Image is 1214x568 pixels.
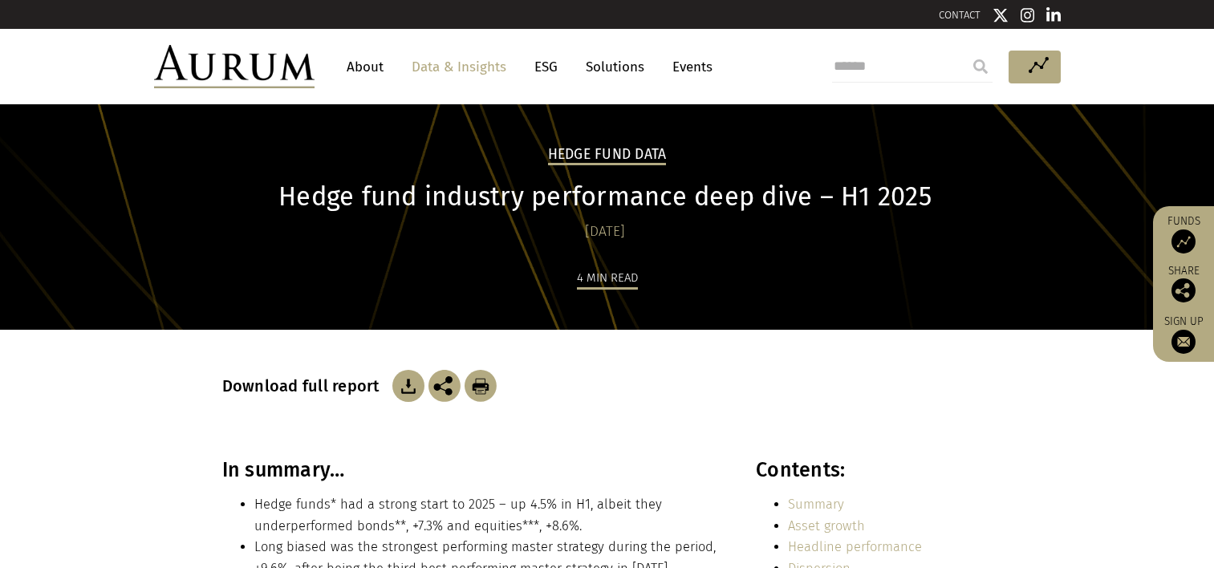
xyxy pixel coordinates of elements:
img: Share this post [1171,278,1196,302]
a: Sign up [1161,314,1206,354]
img: Linkedin icon [1046,7,1061,23]
div: Share [1161,266,1206,302]
img: Access Funds [1171,229,1196,254]
li: Hedge funds* had a strong start to 2025 – up 4.5% in H1, albeit they underperformed bonds**, +7.3... [254,494,721,537]
div: 4 min read [577,268,638,290]
img: Twitter icon [993,7,1009,23]
input: Submit [964,51,997,83]
a: Funds [1161,214,1206,254]
div: [DATE] [222,221,989,243]
a: About [339,52,392,82]
a: Solutions [578,52,652,82]
img: Instagram icon [1021,7,1035,23]
img: Download Article [392,370,424,402]
img: Download Article [465,370,497,402]
a: Events [664,52,713,82]
h2: Hedge Fund Data [548,146,667,165]
a: CONTACT [939,9,981,21]
h3: Download full report [222,376,388,396]
h1: Hedge fund industry performance deep dive – H1 2025 [222,181,989,213]
h3: In summary… [222,458,721,482]
a: Summary [788,497,844,512]
a: ESG [526,52,566,82]
a: Headline performance [788,539,922,554]
h3: Contents: [756,458,988,482]
img: Aurum [154,45,315,88]
img: Sign up to our newsletter [1171,330,1196,354]
img: Share this post [428,370,461,402]
a: Asset growth [788,518,865,534]
a: Data & Insights [404,52,514,82]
